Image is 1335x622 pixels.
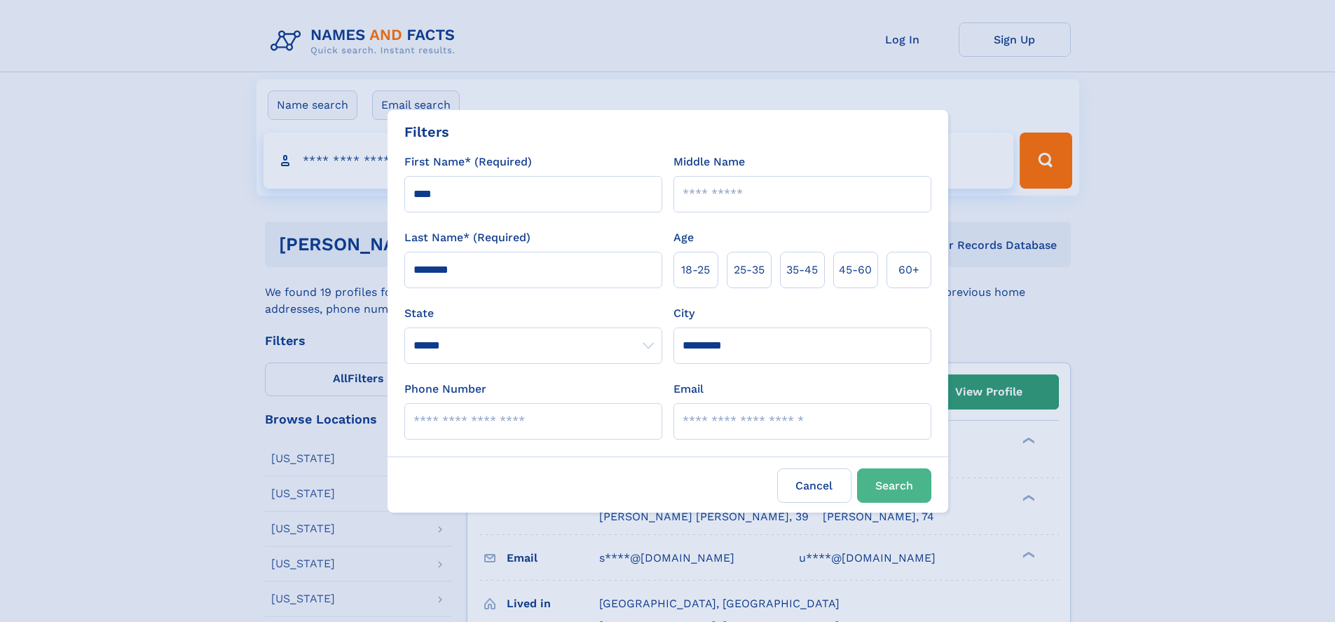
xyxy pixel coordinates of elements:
[777,468,851,503] label: Cancel
[786,262,818,278] span: 35‑45
[404,305,662,322] label: State
[404,381,486,398] label: Phone Number
[404,154,532,170] label: First Name* (Required)
[673,381,704,398] label: Email
[681,262,710,278] span: 18‑25
[857,468,931,503] button: Search
[734,262,765,278] span: 25‑35
[673,305,694,322] label: City
[404,229,530,246] label: Last Name* (Required)
[673,229,694,246] label: Age
[404,121,449,142] div: Filters
[898,262,919,278] span: 60+
[673,154,745,170] label: Middle Name
[839,262,872,278] span: 45‑60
